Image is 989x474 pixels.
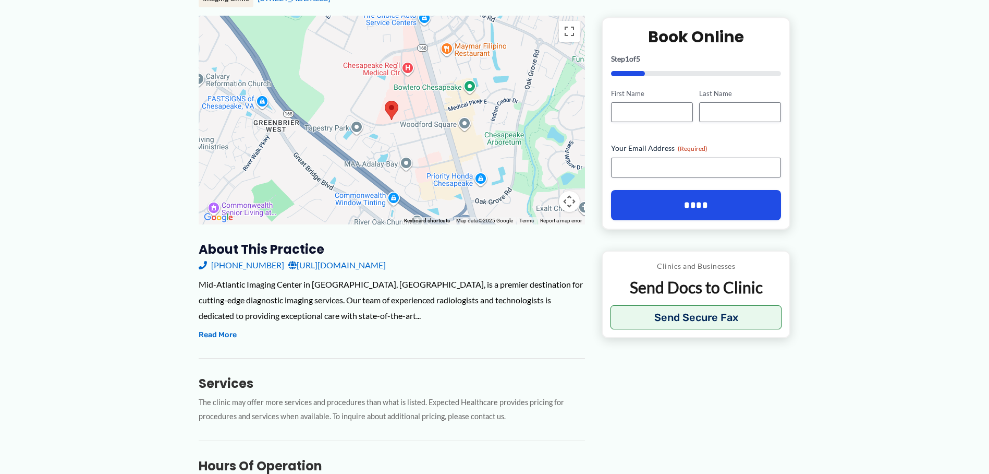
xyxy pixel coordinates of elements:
[611,277,782,298] p: Send Docs to Clinic
[199,458,585,474] h3: Hours of Operation
[199,329,237,341] button: Read More
[201,211,236,224] a: Open this area in Google Maps (opens a new window)
[699,88,781,98] label: Last Name
[199,375,585,392] h3: Services
[199,396,585,424] p: The clinic may offer more services and procedures than what is listed. Expected Healthcare provid...
[559,21,580,42] button: Toggle fullscreen view
[611,143,782,153] label: Your Email Address
[559,191,580,212] button: Map camera controls
[611,26,782,46] h2: Book Online
[456,218,513,223] span: Map data ©2025 Google
[199,277,585,323] div: Mid-Atlantic Imaging Center in [GEOGRAPHIC_DATA], [GEOGRAPHIC_DATA], is a premier destination for...
[540,218,582,223] a: Report a map error
[678,145,707,152] span: (Required)
[611,305,782,329] button: Send Secure Fax
[404,217,450,224] button: Keyboard shortcuts
[201,211,236,224] img: Google
[636,54,640,63] span: 5
[199,257,284,273] a: [PHONE_NUMBER]
[611,88,693,98] label: First Name
[199,241,585,257] h3: About this practice
[611,259,782,273] p: Clinics and Businesses
[519,218,534,223] a: Terms
[611,55,782,62] p: Step of
[288,257,386,273] a: [URL][DOMAIN_NAME]
[625,54,629,63] span: 1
